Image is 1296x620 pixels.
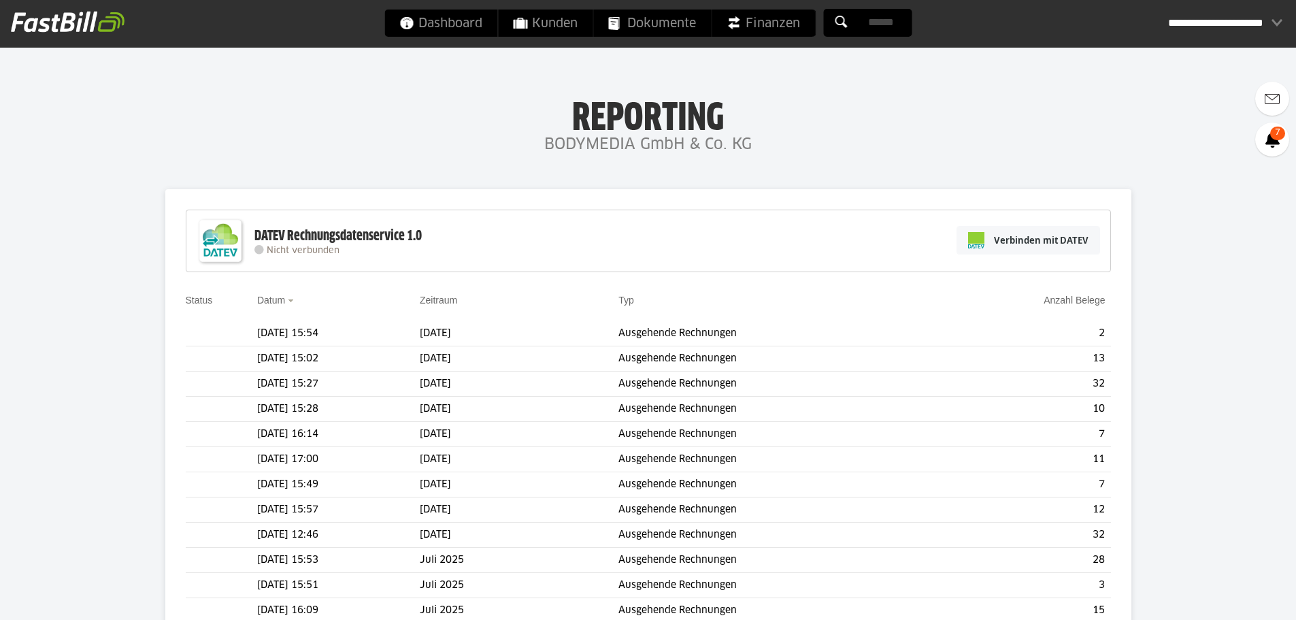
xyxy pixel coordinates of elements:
[420,573,618,598] td: Juli 2025
[420,548,618,573] td: Juli 2025
[933,497,1110,523] td: 12
[420,372,618,397] td: [DATE]
[933,548,1110,573] td: 28
[420,472,618,497] td: [DATE]
[933,472,1110,497] td: 7
[1255,123,1289,157] a: 7
[136,96,1160,131] h1: Reporting
[618,447,933,472] td: Ausgehende Rechnungen
[618,523,933,548] td: Ausgehende Rechnungen
[618,422,933,447] td: Ausgehende Rechnungen
[267,246,339,255] span: Nicht verbunden
[257,321,420,346] td: [DATE] 15:54
[618,372,933,397] td: Ausgehende Rechnungen
[420,422,618,447] td: [DATE]
[933,422,1110,447] td: 7
[11,11,124,33] img: fastbill_logo_white.png
[420,295,457,306] a: Zeitraum
[186,295,213,306] a: Status
[933,397,1110,422] td: 10
[618,472,933,497] td: Ausgehende Rechnungen
[257,548,420,573] td: [DATE] 15:53
[994,233,1089,247] span: Verbinden mit DATEV
[618,548,933,573] td: Ausgehende Rechnungen
[399,10,482,37] span: Dashboard
[257,573,420,598] td: [DATE] 15:51
[257,397,420,422] td: [DATE] 15:28
[968,232,984,248] img: pi-datev-logo-farbig-24.svg
[933,372,1110,397] td: 32
[513,10,578,37] span: Kunden
[254,227,422,245] div: DATEV Rechnungsdatenservice 1.0
[257,447,420,472] td: [DATE] 17:00
[933,523,1110,548] td: 32
[193,214,248,268] img: DATEV-Datenservice Logo
[420,523,618,548] td: [DATE]
[957,226,1100,255] a: Verbinden mit DATEV
[593,10,711,37] a: Dokumente
[933,346,1110,372] td: 13
[1191,579,1282,613] iframe: Öffnet ein Widget, in dem Sie weitere Informationen finden
[712,10,815,37] a: Finanzen
[257,523,420,548] td: [DATE] 12:46
[257,372,420,397] td: [DATE] 15:27
[257,346,420,372] td: [DATE] 15:02
[420,321,618,346] td: [DATE]
[420,497,618,523] td: [DATE]
[618,397,933,422] td: Ausgehende Rechnungen
[420,346,618,372] td: [DATE]
[257,497,420,523] td: [DATE] 15:57
[288,299,297,302] img: sort_desc.gif
[618,295,634,306] a: Typ
[618,346,933,372] td: Ausgehende Rechnungen
[1270,127,1285,140] span: 7
[618,497,933,523] td: Ausgehende Rechnungen
[727,10,800,37] span: Finanzen
[618,321,933,346] td: Ausgehende Rechnungen
[1044,295,1105,306] a: Anzahl Belege
[933,447,1110,472] td: 11
[420,447,618,472] td: [DATE]
[618,573,933,598] td: Ausgehende Rechnungen
[257,295,285,306] a: Datum
[933,573,1110,598] td: 3
[384,10,497,37] a: Dashboard
[257,472,420,497] td: [DATE] 15:49
[498,10,593,37] a: Kunden
[933,321,1110,346] td: 2
[608,10,696,37] span: Dokumente
[257,422,420,447] td: [DATE] 16:14
[420,397,618,422] td: [DATE]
